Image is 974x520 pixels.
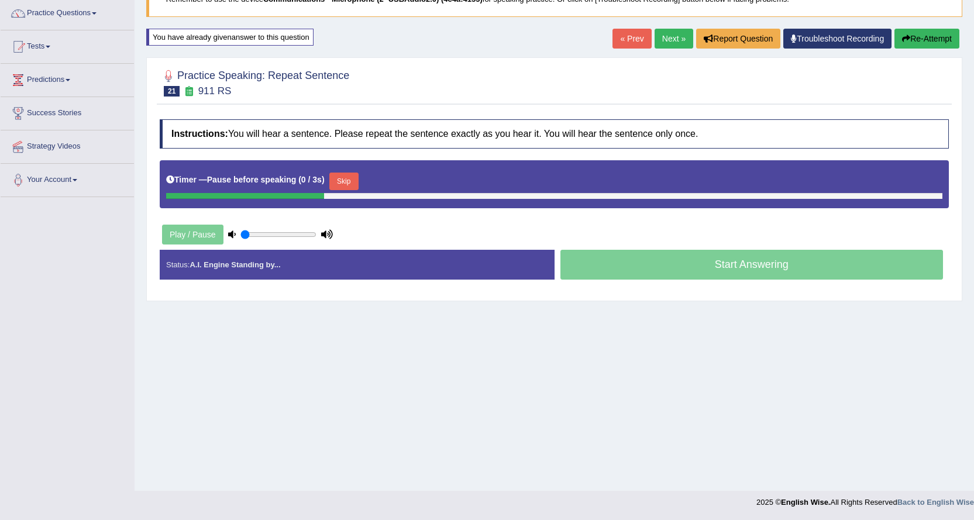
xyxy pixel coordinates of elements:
[781,498,830,507] strong: English Wise.
[1,30,134,60] a: Tests
[298,175,301,184] b: (
[171,129,228,139] b: Instructions:
[160,119,949,149] h4: You will hear a sentence. Please repeat the sentence exactly as you hear it. You will hear the se...
[1,130,134,160] a: Strategy Videos
[1,164,134,193] a: Your Account
[894,29,959,49] button: Re-Attempt
[612,29,651,49] a: « Prev
[160,250,555,280] div: Status:
[190,260,280,269] strong: A.I. Engine Standing by...
[160,67,349,97] h2: Practice Speaking: Repeat Sentence
[164,86,180,97] span: 21
[198,85,232,97] small: 911 RS
[1,64,134,93] a: Predictions
[301,175,322,184] b: 0 / 3s
[897,498,974,507] a: Back to English Wise
[783,29,892,49] a: Troubleshoot Recording
[329,173,359,190] button: Skip
[696,29,780,49] button: Report Question
[756,491,974,508] div: 2025 © All Rights Reserved
[655,29,693,49] a: Next »
[146,29,314,46] div: You have already given answer to this question
[1,97,134,126] a: Success Stories
[322,175,325,184] b: )
[183,86,195,97] small: Exam occurring question
[207,175,297,184] b: Pause before speaking
[166,175,325,184] h5: Timer —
